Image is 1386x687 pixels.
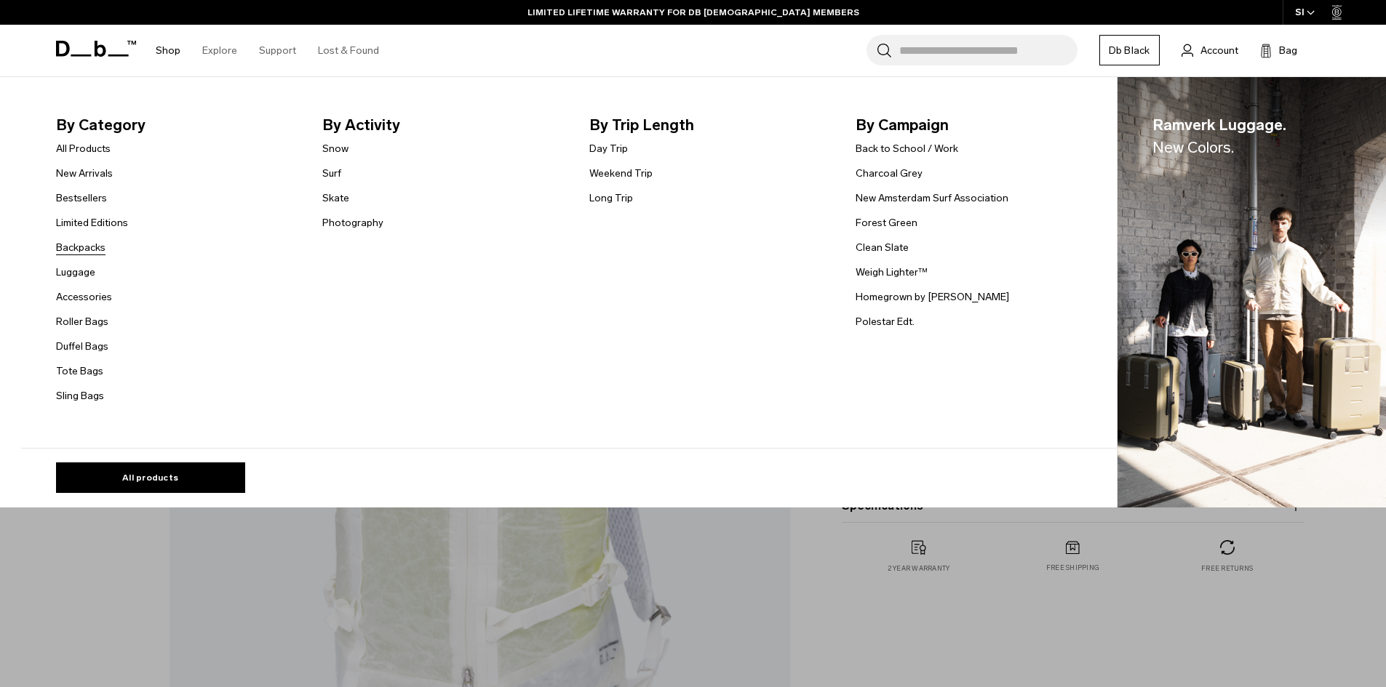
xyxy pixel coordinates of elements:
[856,166,923,181] a: Charcoal Grey
[589,113,833,137] span: By Trip Length
[856,141,958,156] a: Back to School / Work
[56,462,245,493] a: All products
[856,289,1009,305] a: Homegrown by [PERSON_NAME]
[56,289,112,305] a: Accessories
[56,363,103,379] a: Tote Bags
[527,6,859,19] a: LIMITED LIFETIME WARRANTY FOR DB [DEMOGRAPHIC_DATA] MEMBERS
[856,314,915,329] a: Polestar Edt.
[56,190,107,206] a: Bestsellers
[56,141,111,156] a: All Products
[56,240,105,255] a: Backpacks
[322,190,349,206] a: Skate
[145,25,390,76] nav: Main Navigation
[1182,41,1238,59] a: Account
[156,25,180,76] a: Shop
[1152,138,1234,156] span: New Colors.
[322,141,349,156] a: Snow
[1099,35,1160,65] a: Db Black
[56,314,108,329] a: Roller Bags
[259,25,296,76] a: Support
[1152,113,1286,159] span: Ramverk Luggage.
[56,265,95,280] a: Luggage
[56,166,113,181] a: New Arrivals
[589,166,653,181] a: Weekend Trip
[322,166,341,181] a: Surf
[1260,41,1297,59] button: Bag
[589,141,628,156] a: Day Trip
[856,215,917,230] a: Forest Green
[589,190,633,206] a: Long Trip
[856,113,1099,137] span: By Campaign
[202,25,237,76] a: Explore
[1200,43,1238,58] span: Account
[856,265,928,280] a: Weigh Lighter™
[856,240,909,255] a: Clean Slate
[56,113,300,137] span: By Category
[322,113,566,137] span: By Activity
[56,388,104,403] a: Sling Bags
[1279,43,1297,58] span: Bag
[318,25,379,76] a: Lost & Found
[56,339,108,354] a: Duffel Bags
[56,215,128,230] a: Limited Editions
[856,190,1008,206] a: New Amsterdam Surf Association
[322,215,383,230] a: Photography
